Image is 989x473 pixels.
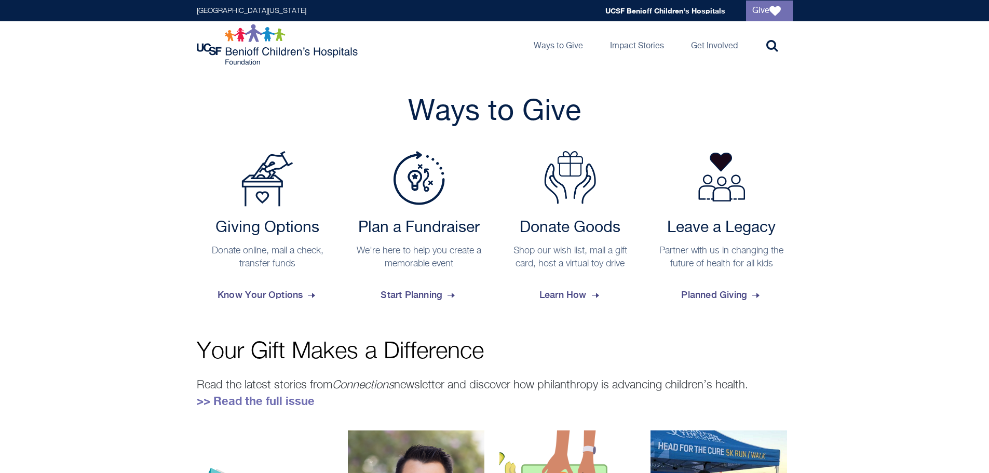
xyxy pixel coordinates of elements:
[197,340,793,363] p: Your Gift Makes a Difference
[348,151,490,309] a: Plan a Fundraiser Plan a Fundraiser We're here to help you create a memorable event Start Planning
[505,245,636,271] p: Shop our wish list, mail a gift card, host a virtual toy drive
[651,151,793,309] a: Leave a Legacy Partner with us in changing the future of health for all kids Planned Giving
[539,281,601,309] span: Learn How
[353,219,485,237] h2: Plan a Fundraiser
[656,245,788,271] p: Partner with us in changing the future of health for all kids
[197,24,360,65] img: Logo for UCSF Benioff Children's Hospitals Foundation
[332,380,394,391] em: Connections
[746,1,793,21] a: Give
[525,21,591,68] a: Ways to Give
[197,376,793,410] p: Read the latest stories from newsletter and discover how philanthropy is advancing children’s hea...
[202,219,334,237] h2: Giving Options
[605,6,725,15] a: UCSF Benioff Children's Hospitals
[683,21,746,68] a: Get Involved
[197,94,793,130] h2: Ways to Give
[544,151,596,204] img: Donate Goods
[499,151,642,309] a: Donate Goods Donate Goods Shop our wish list, mail a gift card, host a virtual toy drive Learn How
[197,394,315,408] a: >> Read the full issue
[353,245,485,271] p: We're here to help you create a memorable event
[197,7,306,15] a: [GEOGRAPHIC_DATA][US_STATE]
[681,281,762,309] span: Planned Giving
[218,281,317,309] span: Know Your Options
[602,21,672,68] a: Impact Stories
[197,151,339,309] a: Payment Options Giving Options Donate online, mail a check, transfer funds Know Your Options
[381,281,457,309] span: Start Planning
[505,219,636,237] h2: Donate Goods
[393,151,445,205] img: Plan a Fundraiser
[202,245,334,271] p: Donate online, mail a check, transfer funds
[241,151,293,207] img: Payment Options
[656,219,788,237] h2: Leave a Legacy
